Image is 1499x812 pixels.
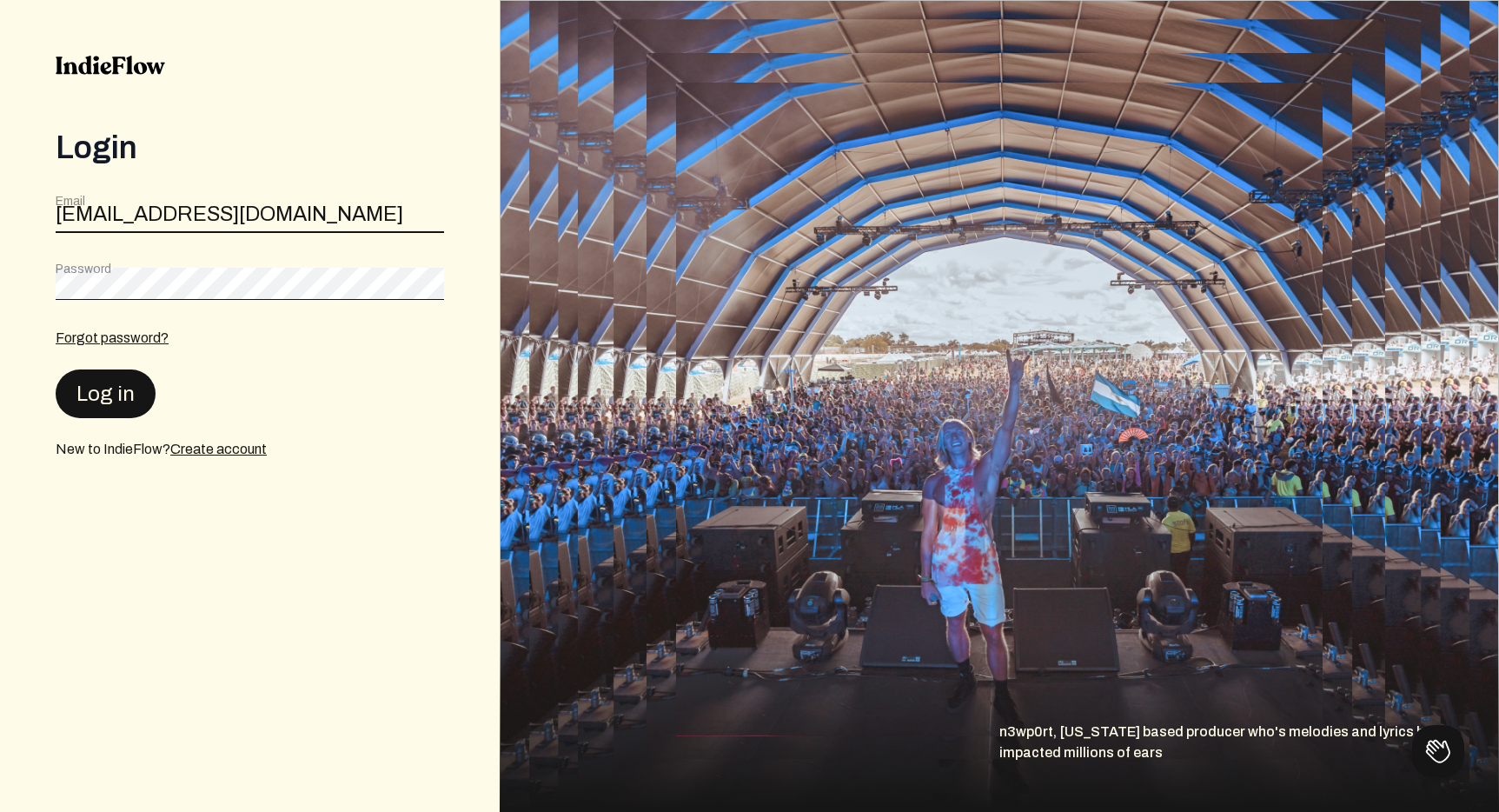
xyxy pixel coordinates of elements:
[56,130,444,165] div: Login
[56,330,169,345] a: Forgot password?
[56,56,165,75] img: indieflow-logo-black.svg
[56,439,444,460] div: New to IndieFlow?
[56,193,85,210] label: Email
[56,261,111,278] label: Password
[1412,725,1464,777] iframe: Toggle Customer Support
[170,442,267,456] a: Create account
[56,369,156,418] button: Log in
[999,722,1499,812] div: n3wp0rt, [US_STATE] based producer who's melodies and lyrics have impacted millions of ears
